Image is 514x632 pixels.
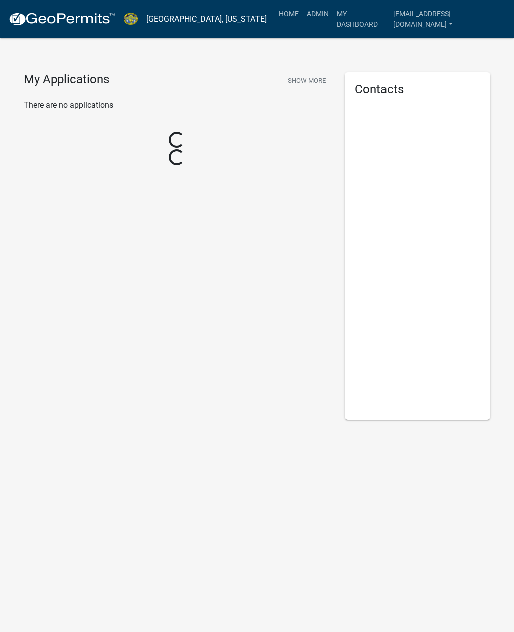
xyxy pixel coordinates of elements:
[303,4,333,23] a: Admin
[146,11,267,28] a: [GEOGRAPHIC_DATA], [US_STATE]
[389,4,506,34] a: [EMAIL_ADDRESS][DOMAIN_NAME]
[275,4,303,23] a: Home
[284,72,330,89] button: Show More
[24,99,330,111] p: There are no applications
[355,82,480,97] h5: Contacts
[333,4,390,34] a: My Dashboard
[24,72,109,87] h4: My Applications
[123,13,138,26] img: Jasper County, South Carolina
